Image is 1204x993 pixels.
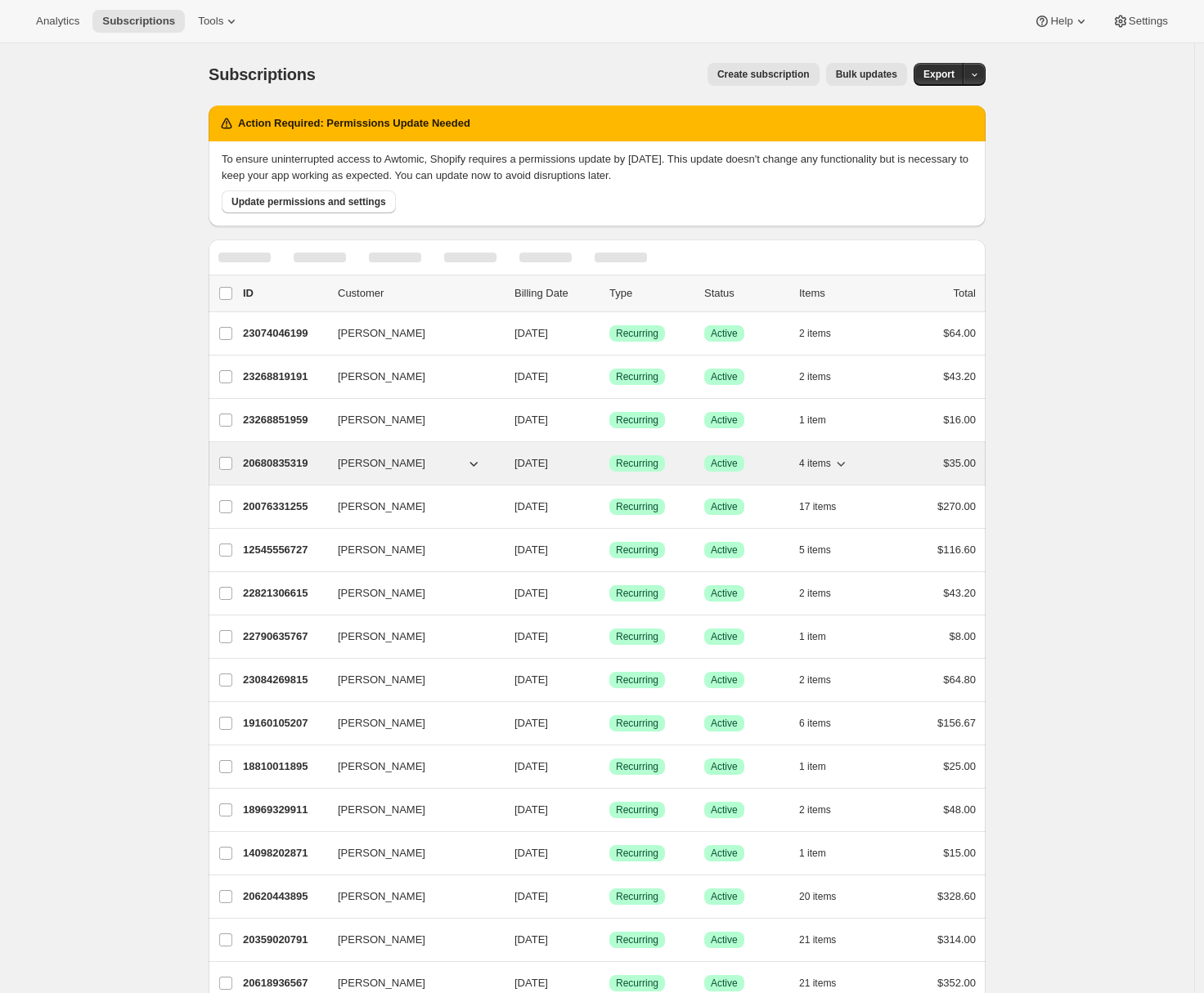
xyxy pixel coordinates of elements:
[36,15,79,28] span: Analytics
[328,927,492,953] button: [PERSON_NAME]
[1103,10,1178,33] button: Settings
[338,369,425,385] span: [PERSON_NAME]
[338,802,425,818] span: [PERSON_NAME]
[514,890,548,902] span: [DATE]
[243,495,976,518] div: 20076331255[PERSON_NAME][DATE]SuccessRecurringSuccessActive17 items$270.00
[243,672,325,688] p: 23084269815
[943,803,976,816] span: $48.00
[799,669,849,691] button: 2 items
[188,10,249,33] button: Tools
[711,543,738,557] span: Active
[243,758,325,775] p: 18810011895
[243,888,325,905] p: 20620443895
[338,758,425,775] span: [PERSON_NAME]
[711,673,738,687] span: Active
[711,414,738,427] span: Active
[616,500,658,513] span: Recurring
[937,543,976,556] span: $116.60
[711,933,738,946] span: Active
[711,717,738,730] span: Active
[338,325,425,342] span: [PERSON_NAME]
[338,628,425,645] span: [PERSON_NAME]
[243,499,325,515] p: 20076331255
[943,587,976,599] span: $43.20
[222,151,973,184] div: To ensure uninterrupted access to Awtomic, Shopify requires a permissions update by [DATE]. This ...
[514,803,548,816] span: [DATE]
[708,63,820,86] button: Create subscription
[243,365,976,388] div: 23268819191[PERSON_NAME][DATE]SuccessRecurringSuccessActive2 items$43.20
[26,10,89,33] button: Analytics
[799,370,831,383] span: 2 items
[514,285,596,302] p: Billing Date
[243,928,976,951] div: 20359020791[PERSON_NAME][DATE]SuccessRecurringSuccessActive21 items$314.00
[799,712,849,735] button: 6 items
[243,542,325,558] p: 12545556727
[243,582,976,605] div: 22821306615[PERSON_NAME][DATE]SuccessRecurringSuccessActive2 items$43.20
[949,630,976,642] span: $8.00
[799,365,849,388] button: 2 items
[231,195,386,208] span: Update permissions and settings
[514,457,548,469] span: [DATE]
[799,414,826,427] span: 1 item
[799,582,849,605] button: 2 items
[616,414,658,427] span: Recurring
[799,625,844,648] button: 1 item
[704,285,786,302] p: Status
[616,847,658,860] span: Recurring
[338,285,501,302] p: Customer
[338,975,425,991] span: [PERSON_NAME]
[711,630,738,643] span: Active
[799,285,881,302] div: Items
[937,977,976,989] span: $352.00
[1050,15,1072,28] span: Help
[616,890,658,903] span: Recurring
[338,499,425,515] span: [PERSON_NAME]
[243,712,976,735] div: 19160105207[PERSON_NAME][DATE]SuccessRecurringSuccessActive6 items$156.67
[799,847,826,860] span: 1 item
[799,798,849,821] button: 2 items
[616,543,658,557] span: Recurring
[328,407,492,433] button: [PERSON_NAME]
[943,414,976,426] span: $16.00
[338,412,425,428] span: [PERSON_NAME]
[717,68,810,81] span: Create subscription
[937,890,976,902] span: $328.60
[616,933,658,946] span: Recurring
[799,539,849,561] button: 5 items
[836,68,897,81] span: Bulk updates
[943,457,976,469] span: $35.00
[338,888,425,905] span: [PERSON_NAME]
[328,450,492,476] button: [PERSON_NAME]
[243,285,325,302] p: ID
[1129,15,1168,28] span: Settings
[328,320,492,347] button: [PERSON_NAME]
[243,452,976,475] div: 20680835319[PERSON_NAME][DATE]SuccessRecurringSuccessActive4 items$35.00
[243,715,325,731] p: 19160105207
[338,455,425,472] span: [PERSON_NAME]
[799,717,831,730] span: 6 items
[238,115,470,132] h2: Action Required: Permissions Update Needed
[222,190,396,213] button: Update permissions and settings
[826,63,907,86] button: Bulk updates
[328,494,492,520] button: [PERSON_NAME]
[616,673,658,687] span: Recurring
[799,409,844,432] button: 1 item
[937,717,976,729] span: $156.67
[711,327,738,340] span: Active
[338,585,425,602] span: [PERSON_NAME]
[328,364,492,390] button: [PERSON_NAME]
[799,885,854,908] button: 20 items
[338,932,425,948] span: [PERSON_NAME]
[711,803,738,816] span: Active
[711,500,738,513] span: Active
[799,803,831,816] span: 2 items
[799,322,849,345] button: 2 items
[616,803,658,816] span: Recurring
[243,845,325,861] p: 14098202871
[943,847,976,859] span: $15.00
[328,537,492,563] button: [PERSON_NAME]
[102,15,175,28] span: Subscriptions
[243,625,976,648] div: 22790635767[PERSON_NAME][DATE]SuccessRecurringSuccessActive1 item$8.00
[937,933,976,946] span: $314.00
[514,370,548,382] span: [DATE]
